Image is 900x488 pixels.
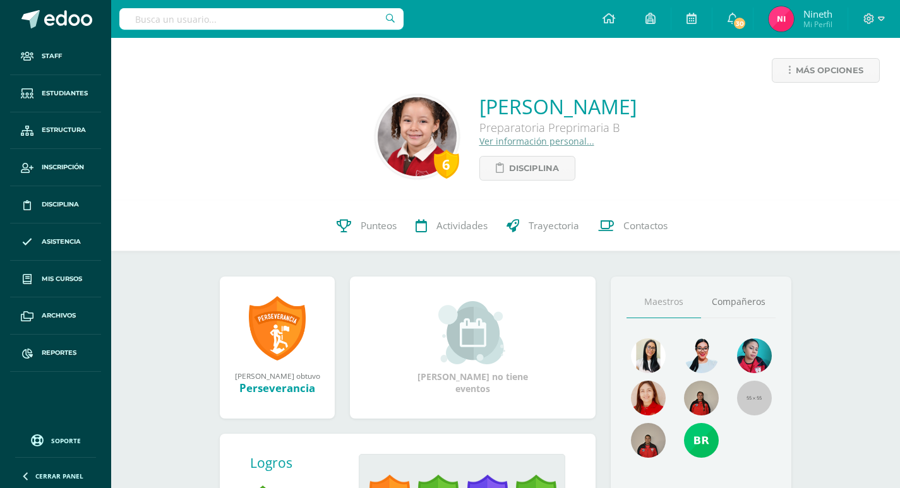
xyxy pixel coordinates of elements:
[10,297,101,335] a: Archivos
[684,338,719,373] img: ba2b68ccd73e7bf473a4db19a72ae62d.png
[378,97,457,176] img: d7be7f27ba445010d7bbc23edf3be0f1.png
[42,274,82,284] span: Mis cursos
[733,16,747,30] span: 30
[479,93,637,120] a: [PERSON_NAME]
[42,237,81,247] span: Asistencia
[42,51,62,61] span: Staff
[803,8,832,20] span: Nineth
[361,219,397,232] span: Punteos
[232,381,322,395] div: Perseverancia
[10,75,101,112] a: Estudiantes
[10,335,101,372] a: Reportes
[803,19,832,30] span: Mi Perfil
[529,219,579,232] span: Trayectoria
[42,125,86,135] span: Estructura
[232,371,322,381] div: [PERSON_NAME] obtuvo
[479,156,575,181] a: Disciplina
[737,381,772,415] img: 55x55
[497,201,589,251] a: Trayectoria
[51,436,81,445] span: Soporte
[327,201,406,251] a: Punteos
[589,201,677,251] a: Contactos
[796,59,863,82] span: Más opciones
[42,162,84,172] span: Inscripción
[35,472,83,480] span: Cerrar panel
[119,8,404,30] input: Busca un usuario...
[631,381,666,415] img: 01bf093e3b59e3a8583d724d2bd04c9e.png
[15,431,96,448] a: Soporte
[410,301,536,395] div: [PERSON_NAME] no tiene eventos
[623,219,668,232] span: Contactos
[737,338,772,373] img: 1c7763f46a97a60cb2d0673d8595e6ce.png
[436,219,488,232] span: Actividades
[42,311,76,321] span: Archivos
[10,38,101,75] a: Staff
[684,423,719,458] img: 25cdf522f95c9b2faec00287e0f2f2ca.png
[10,186,101,223] a: Disciplina
[250,454,349,472] div: Logros
[406,201,497,251] a: Actividades
[479,135,594,147] a: Ver información personal...
[10,112,101,150] a: Estructura
[769,6,794,32] img: 8ed068964868c7526d8028755c0074ec.png
[42,199,79,210] span: Disciplina
[10,223,101,261] a: Asistencia
[10,261,101,298] a: Mis cursos
[631,338,666,373] img: 866d362cde494ecbe9643e803a178058.png
[434,150,459,179] div: 6
[42,348,76,358] span: Reportes
[479,120,637,135] div: Preparatoria Preprimaria B
[438,301,507,364] img: event_small.png
[42,88,88,98] span: Estudiantes
[631,423,666,458] img: 177a0cef6189344261906be38084f07c.png
[701,286,776,318] a: Compañeros
[627,286,701,318] a: Maestros
[684,381,719,415] img: 4cadd866b9674bb26779ba88b494ab1f.png
[509,157,559,180] span: Disciplina
[10,149,101,186] a: Inscripción
[772,58,880,83] a: Más opciones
